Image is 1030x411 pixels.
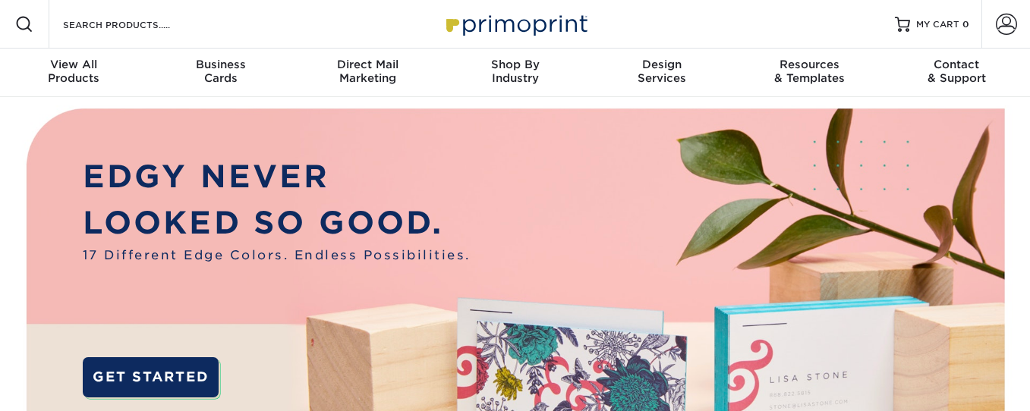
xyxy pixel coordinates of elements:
img: Primoprint [439,8,591,40]
div: & Templates [735,58,883,85]
div: Services [588,58,735,85]
a: BusinessCards [147,49,295,97]
a: DesignServices [588,49,735,97]
span: Shop By [442,58,589,71]
input: SEARCH PRODUCTS..... [61,15,209,33]
a: Direct MailMarketing [295,49,442,97]
span: Resources [735,58,883,71]
a: Contact& Support [883,49,1030,97]
span: Contact [883,58,1030,71]
a: Shop ByIndustry [442,49,589,97]
p: LOOKED SO GOOD. [83,199,471,246]
div: Marketing [295,58,442,85]
div: Industry [442,58,589,85]
span: Direct Mail [295,58,442,71]
span: Design [588,58,735,71]
a: Resources& Templates [735,49,883,97]
a: GET STARTED [83,357,219,398]
div: & Support [883,58,1030,85]
div: Cards [147,58,295,85]
span: MY CART [916,18,959,31]
span: 0 [962,19,969,30]
p: EDGY NEVER [83,153,471,199]
span: Business [147,58,295,71]
span: 17 Different Edge Colors. Endless Possibilities. [83,246,471,264]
